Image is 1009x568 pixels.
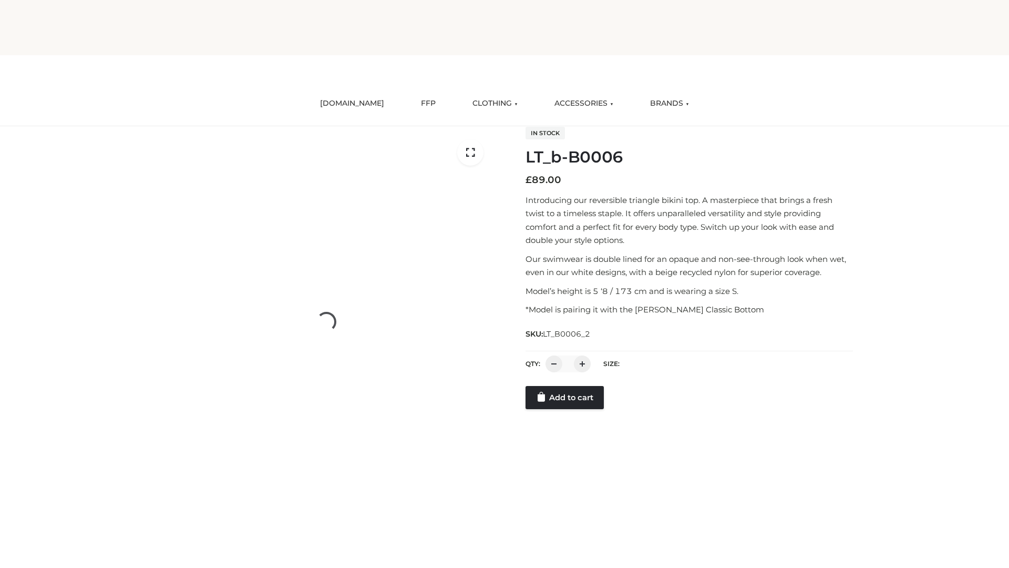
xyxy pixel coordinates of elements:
p: Model’s height is 5 ‘8 / 173 cm and is wearing a size S. [526,285,853,298]
a: Add to cart [526,386,604,409]
a: [DOMAIN_NAME] [312,92,392,115]
span: LT_B0006_2 [543,329,590,339]
label: Size: [603,360,620,368]
span: In stock [526,127,565,139]
h1: LT_b-B0006 [526,148,853,167]
label: QTY: [526,360,540,368]
span: £ [526,174,532,186]
span: SKU: [526,328,591,340]
p: *Model is pairing it with the [PERSON_NAME] Classic Bottom [526,303,853,317]
bdi: 89.00 [526,174,561,186]
a: BRANDS [642,92,697,115]
a: ACCESSORIES [547,92,621,115]
p: Introducing our reversible triangle bikini top. A masterpiece that brings a fresh twist to a time... [526,194,853,247]
a: CLOTHING [465,92,526,115]
p: Our swimwear is double lined for an opaque and non-see-through look when wet, even in our white d... [526,252,853,279]
a: FFP [413,92,444,115]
